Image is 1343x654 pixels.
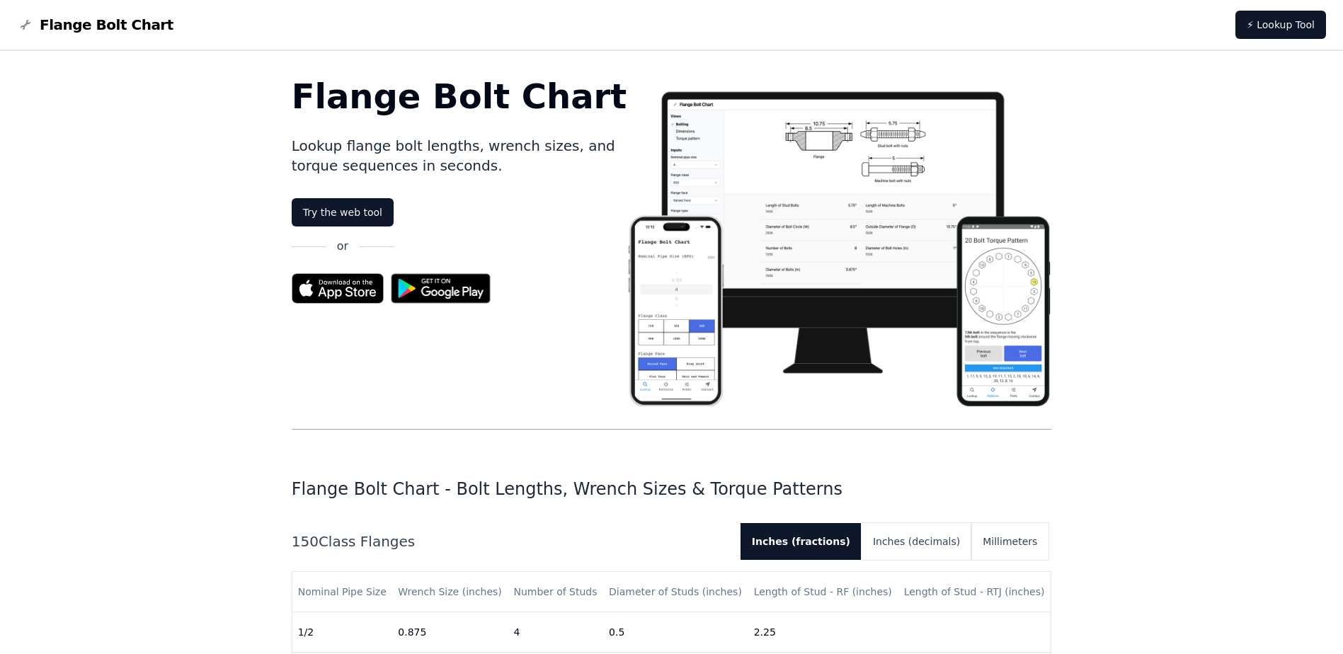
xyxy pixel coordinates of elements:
[898,572,1051,612] th: Length of Stud - RTJ (inches)
[627,79,1051,406] img: Flange bolt chart app screenshot
[40,15,173,35] span: Flange Bolt Chart
[384,266,498,311] img: Get it on Google Play
[1235,11,1326,39] a: ⚡ Lookup Tool
[392,612,508,653] td: 0.875
[337,238,348,255] p: or
[603,612,748,653] td: 0.5
[748,572,898,612] th: Length of Stud - RF (inches)
[741,523,862,560] button: Inches (fractions)
[292,478,1052,500] h1: Flange Bolt Chart - Bolt Lengths, Wrench Sizes & Torque Patterns
[292,136,627,176] p: Lookup flange bolt lengths, wrench sizes, and torque sequences in seconds.
[292,612,393,653] td: 1/2
[862,523,971,560] button: Inches (decimals)
[392,572,508,612] th: Wrench Size (inches)
[292,572,393,612] th: Nominal Pipe Size
[292,198,394,226] a: Try the web tool
[971,523,1048,560] button: Millimeters
[603,572,748,612] th: Diameter of Studs (inches)
[292,79,627,113] h1: Flange Bolt Chart
[508,612,603,653] td: 4
[17,16,34,33] img: Flange Bolt Chart Logo
[508,572,603,612] th: Number of Studs
[17,15,173,35] a: Flange Bolt Chart LogoFlange Bolt Chart
[748,612,898,653] td: 2.25
[292,532,729,551] h2: 150 Class Flanges
[292,273,384,304] img: App Store badge for the Flange Bolt Chart app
